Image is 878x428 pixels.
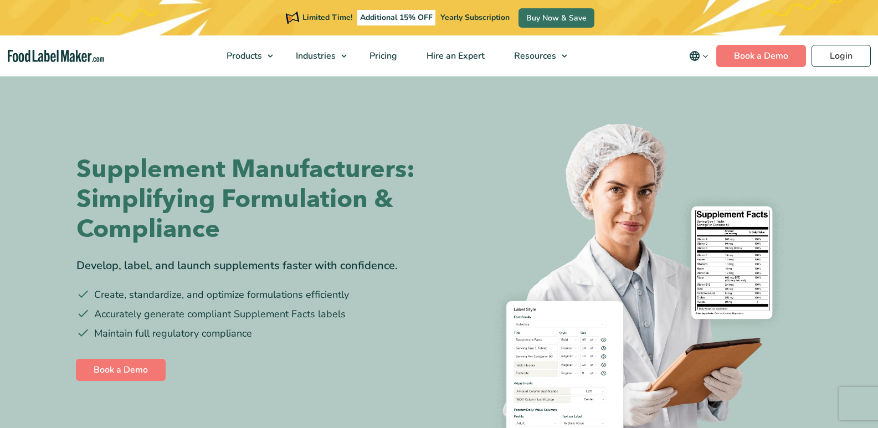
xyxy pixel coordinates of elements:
[76,326,431,341] li: Maintain full regulatory compliance
[423,50,486,62] span: Hire an Expert
[212,35,279,76] a: Products
[292,50,337,62] span: Industries
[281,35,352,76] a: Industries
[440,12,510,23] span: Yearly Subscription
[518,8,594,28] a: Buy Now & Save
[76,257,431,274] div: Develop, label, and launch supplements faster with confidence.
[716,45,806,67] a: Book a Demo
[76,359,166,381] a: Book a Demo
[355,35,409,76] a: Pricing
[223,50,263,62] span: Products
[357,10,435,25] span: Additional 15% OFF
[412,35,497,76] a: Hire an Expert
[76,307,431,322] li: Accurately generate compliant Supplement Facts labels
[812,45,871,67] a: Login
[500,35,573,76] a: Resources
[76,154,431,244] h1: Supplement Manufacturers: Simplifying Formulation & Compliance
[366,50,398,62] span: Pricing
[76,287,431,302] li: Create, standardize, and optimize formulations efficiently
[511,50,557,62] span: Resources
[302,12,352,23] span: Limited Time!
